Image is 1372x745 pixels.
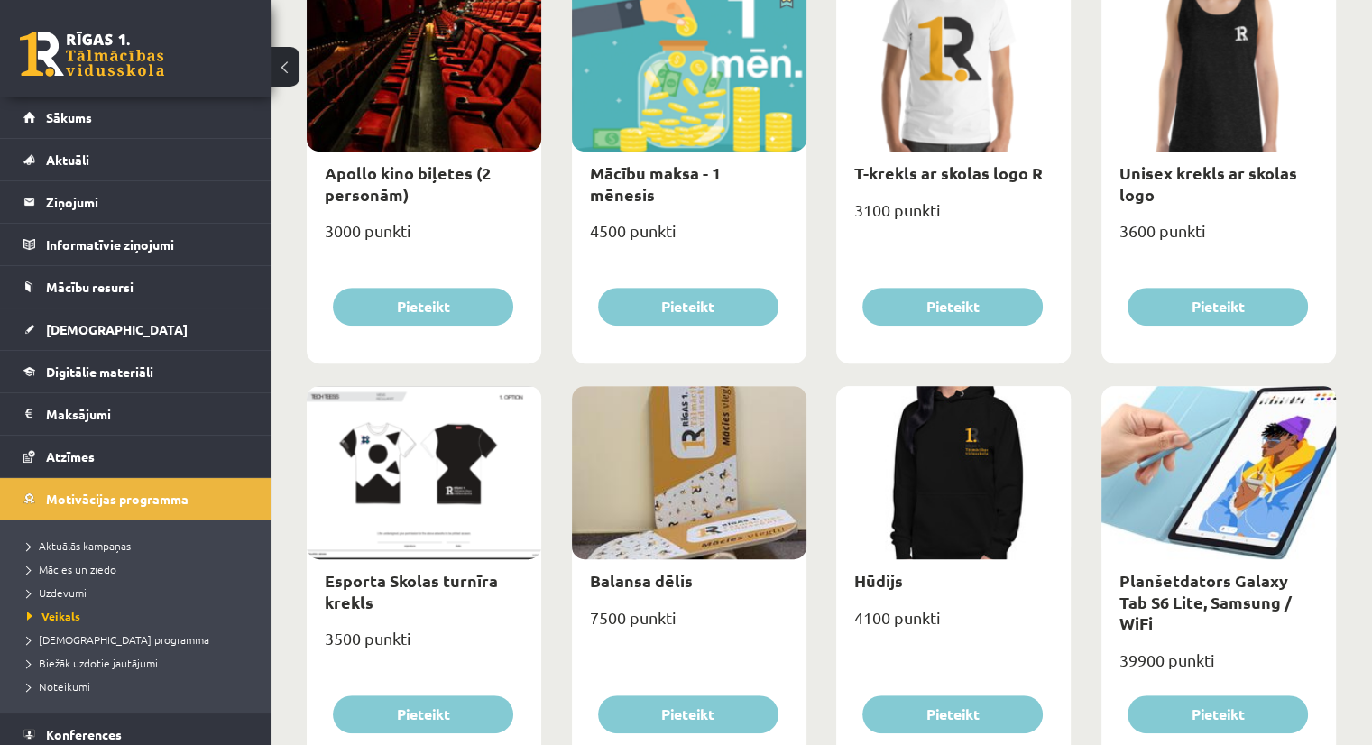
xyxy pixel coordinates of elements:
div: 3500 punkti [307,623,541,668]
span: [DEMOGRAPHIC_DATA] [46,321,188,337]
button: Pieteikt [862,288,1043,326]
a: [DEMOGRAPHIC_DATA] [23,308,248,350]
span: [DEMOGRAPHIC_DATA] programma [27,632,209,647]
button: Pieteikt [333,695,513,733]
span: Aktuāli [46,152,89,168]
a: [DEMOGRAPHIC_DATA] programma [27,631,253,648]
a: Aktuāli [23,139,248,180]
legend: Ziņojumi [46,181,248,223]
a: Apollo kino biļetes (2 personām) [325,162,491,204]
a: Mācību maksa - 1 mēnesis [590,162,721,204]
button: Pieteikt [1128,288,1308,326]
div: 3000 punkti [307,216,541,261]
a: Mācies un ziedo [27,561,253,577]
a: Motivācijas programma [23,478,248,520]
legend: Informatīvie ziņojumi [46,224,248,265]
span: Noteikumi [27,679,90,694]
span: Sākums [46,109,92,125]
div: 4500 punkti [572,216,806,261]
span: Konferences [46,726,122,742]
span: Digitālie materiāli [46,363,153,380]
legend: Maksājumi [46,393,248,435]
a: T-krekls ar skolas logo R [854,162,1043,183]
a: Noteikumi [27,678,253,694]
div: 7500 punkti [572,602,806,648]
a: Digitālie materiāli [23,351,248,392]
div: 4100 punkti [836,602,1071,648]
a: Aktuālās kampaņas [27,538,253,554]
a: Informatīvie ziņojumi [23,224,248,265]
a: Sākums [23,97,248,138]
span: Uzdevumi [27,585,87,600]
a: Esporta Skolas turnīra krekls [325,570,498,612]
div: 39900 punkti [1101,645,1336,690]
div: 3100 punkti [836,195,1071,240]
button: Pieteikt [598,695,778,733]
button: Pieteikt [333,288,513,326]
a: Unisex krekls ar skolas logo [1119,162,1297,204]
a: Rīgas 1. Tālmācības vidusskola [20,32,164,77]
span: Biežāk uzdotie jautājumi [27,656,158,670]
a: Atzīmes [23,436,248,477]
a: Uzdevumi [27,584,253,601]
span: Atzīmes [46,448,95,464]
a: Veikals [27,608,253,624]
span: Veikals [27,609,80,623]
button: Pieteikt [598,288,778,326]
div: 3600 punkti [1101,216,1336,261]
button: Pieteikt [862,695,1043,733]
a: Mācību resursi [23,266,248,308]
a: Ziņojumi [23,181,248,223]
span: Mācies un ziedo [27,562,116,576]
span: Aktuālās kampaņas [27,538,131,553]
button: Pieteikt [1128,695,1308,733]
a: Hūdijs [854,570,903,591]
a: Planšetdators Galaxy Tab S6 Lite, Samsung / WiFi [1119,570,1292,633]
span: Mācību resursi [46,279,134,295]
span: Motivācijas programma [46,491,189,507]
a: Balansa dēlis [590,570,693,591]
a: Maksājumi [23,393,248,435]
a: Biežāk uzdotie jautājumi [27,655,253,671]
